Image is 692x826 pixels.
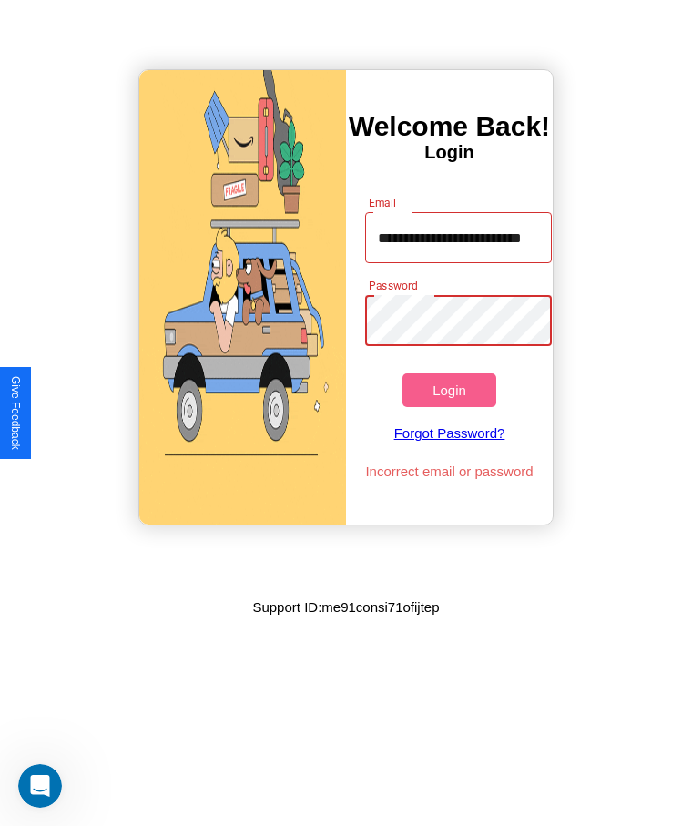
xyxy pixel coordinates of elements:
[356,459,542,484] p: Incorrect email or password
[346,142,553,163] h4: Login
[139,70,346,525] img: gif
[369,278,417,293] label: Password
[252,595,439,619] p: Support ID: me91consi71ofijtep
[18,764,62,808] iframe: Intercom live chat
[346,111,553,142] h3: Welcome Back!
[9,376,22,450] div: Give Feedback
[369,195,397,210] label: Email
[356,407,542,459] a: Forgot Password?
[402,373,495,407] button: Login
